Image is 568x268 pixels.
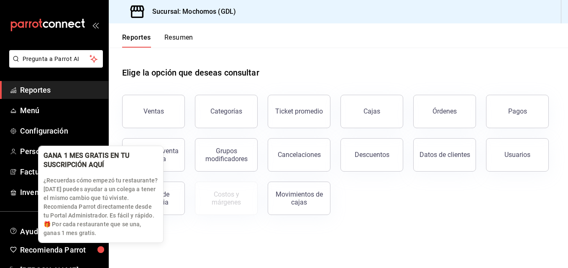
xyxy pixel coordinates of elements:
div: Datos de clientes [420,151,470,159]
div: Cajas [363,107,380,115]
h1: Elige la opción que deseas consultar [122,66,259,79]
span: Reportes [20,84,102,96]
span: Personal [20,146,102,157]
button: Categorías [195,95,258,128]
div: Usuarios [504,151,530,159]
button: Órdenes [413,95,476,128]
div: Descuentos [355,151,389,159]
button: Reportes [122,33,151,48]
div: Ventas [143,107,164,115]
button: Usuarios [486,138,549,172]
button: Movimientos de cajas [268,182,330,215]
button: Pregunta a Parrot AI [9,50,103,68]
span: Ayuda [20,225,91,235]
div: Grupos modificadores [200,147,252,163]
span: Recomienda Parrot [20,244,102,255]
span: Inventarios [20,187,102,198]
span: Configuración [20,125,102,137]
button: Contrata inventarios para ver este reporte [195,182,258,215]
div: navigation tabs [122,33,193,48]
button: Ticket promedio [268,95,330,128]
div: Categorías [210,107,242,115]
div: Pagos [508,107,527,115]
span: Menú [20,105,102,116]
button: open_drawer_menu [92,22,99,28]
div: Órdenes [432,107,457,115]
div: Movimientos de cajas [273,190,325,206]
span: Facturación [20,166,102,177]
span: Pregunta a Parrot AI [23,55,90,63]
h3: Sucursal: Mochomos (GDL) [146,7,236,17]
p: ¿Recuerdas cómo empezó tu restaurante? [DATE] puedes ayudar a un colega a tener el mismo cambio q... [43,176,158,238]
button: Cajas [340,95,403,128]
button: Cancelaciones [268,138,330,172]
button: Datos de clientes [413,138,476,172]
div: Cancelaciones [278,151,321,159]
button: Ventas [122,95,185,128]
div: GANA 1 MES GRATIS EN TU SUSCRIPCIÓN AQUÍ [43,151,145,169]
a: Pregunta a Parrot AI [6,61,103,69]
button: Análisis de venta por hora [122,138,185,172]
button: Grupos modificadores [195,138,258,172]
div: Ticket promedio [275,107,323,115]
button: Descuentos [340,138,403,172]
div: Costos y márgenes [200,190,252,206]
button: Pagos [486,95,549,128]
button: Resumen [164,33,193,48]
